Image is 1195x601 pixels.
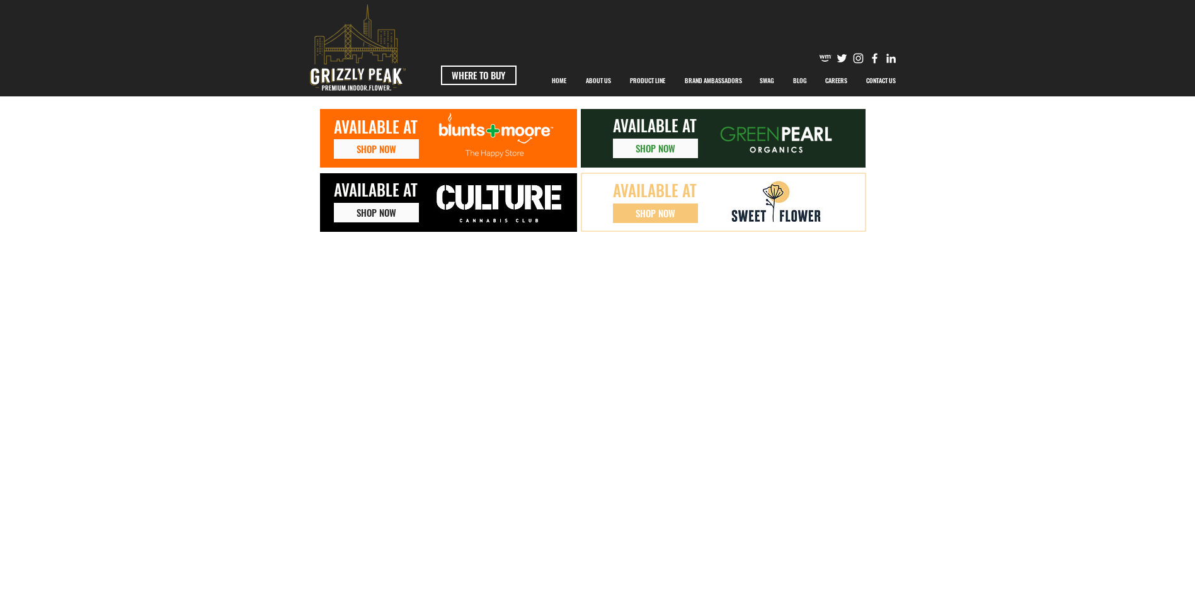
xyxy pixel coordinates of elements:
[613,203,698,223] a: SHOP NOW
[636,142,675,155] span: SHOP NOW
[753,65,780,96] p: SWAG
[819,52,832,65] img: weedmaps
[423,113,571,168] img: Logosweb_Mesa de trabajo 1.png
[613,139,698,158] a: SHOP NOW
[624,65,672,96] p: PRODUCT LINE
[819,65,854,96] p: CAREERS
[620,65,675,96] a: PRODUCT LINE
[310,4,406,91] svg: premium-indoor-flower
[580,65,617,96] p: ABOUT US
[613,178,697,202] span: AVAILABLE AT
[334,203,419,222] a: SHOP NOW
[816,65,857,96] a: CAREERS
[542,65,576,96] a: HOME
[819,52,898,65] ul: Social Bar
[852,52,865,65] img: Instagram
[860,65,902,96] p: CONTACT US
[857,65,906,96] a: CONTACT US
[576,65,620,96] a: ABOUT US
[707,113,845,164] img: Logosweb-02.png
[750,65,784,96] a: SWAG
[835,52,849,65] img: Twitter
[423,178,575,229] img: culture-logo-h.jpg
[334,139,419,159] a: SHOP NOW
[357,206,396,219] span: SHOP NOW
[613,113,697,137] span: AVAILABLE AT
[334,115,418,138] span: AVAILABLE AT
[678,65,748,96] p: BRAND AMBASSADORS
[784,65,816,96] a: BLOG
[868,52,881,65] img: Facebook
[542,65,906,96] nav: Site
[787,65,813,96] p: BLOG
[452,69,505,82] span: WHERE TO BUY
[728,177,823,227] img: SF_Logo.jpg
[334,178,418,201] span: AVAILABLE AT
[441,66,517,85] a: WHERE TO BUY
[636,207,675,220] span: SHOP NOW
[675,65,750,96] div: BRAND AMBASSADORS
[357,142,396,156] span: SHOP NOW
[884,52,898,65] img: Likedin
[546,65,573,96] p: HOME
